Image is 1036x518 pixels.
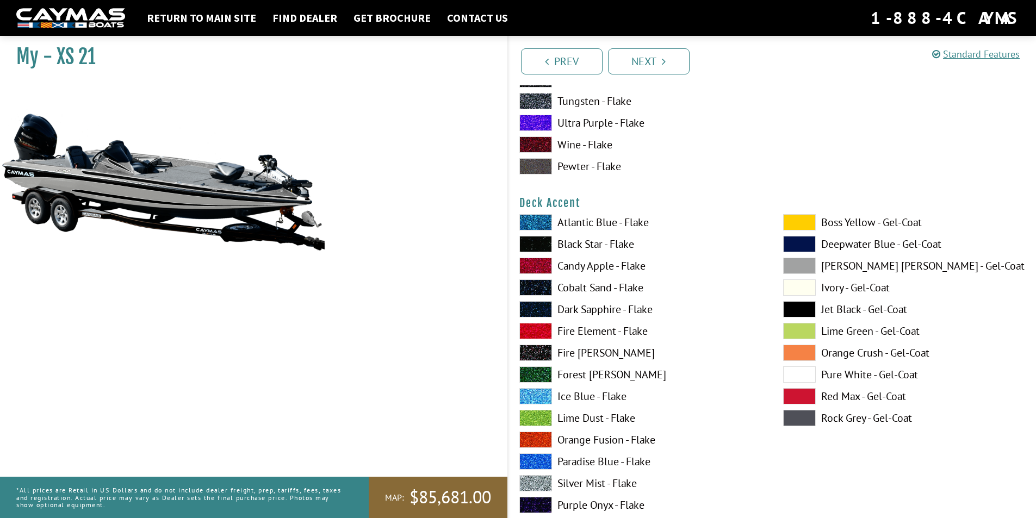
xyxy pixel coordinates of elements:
label: Lime Green - Gel-Coat [783,323,1025,339]
label: Orange Fusion - Flake [519,432,761,448]
label: Boss Yellow - Gel-Coat [783,214,1025,230]
label: Pewter - Flake [519,158,761,174]
a: Prev [521,48,603,74]
img: white-logo-c9c8dbefe5ff5ceceb0f0178aa75bf4bb51f6bca0971e226c86eb53dfe498488.png [16,8,125,28]
label: Paradise Blue - Flake [519,453,761,470]
label: Orange Crush - Gel-Coat [783,345,1025,361]
label: Deepwater Blue - Gel-Coat [783,236,1025,252]
h4: Deck Accent [519,196,1026,210]
label: Candy Apple - Flake [519,258,761,274]
label: Atlantic Blue - Flake [519,214,761,230]
a: Return to main site [141,11,262,25]
span: MAP: [385,492,404,503]
label: Fire Element - Flake [519,323,761,339]
h1: My - XS 21 [16,45,480,69]
label: Fire [PERSON_NAME] [519,345,761,361]
label: Silver Mist - Flake [519,475,761,491]
label: Jet Black - Gel-Coat [783,301,1025,317]
a: MAP:$85,681.00 [369,477,507,518]
label: Wine - Flake [519,136,761,153]
label: Forest [PERSON_NAME] [519,366,761,383]
a: Contact Us [442,11,513,25]
label: Pure White - Gel-Coat [783,366,1025,383]
label: Red Max - Gel-Coat [783,388,1025,404]
p: *All prices are Retail in US Dollars and do not include dealer freight, prep, tariffs, fees, taxe... [16,481,344,514]
label: [PERSON_NAME] [PERSON_NAME] - Gel-Coat [783,258,1025,274]
a: Find Dealer [267,11,343,25]
label: Rock Grey - Gel-Coat [783,410,1025,426]
label: Dark Sapphire - Flake [519,301,761,317]
a: Next [608,48,690,74]
span: $85,681.00 [410,486,491,509]
label: Cobalt Sand - Flake [519,279,761,296]
label: Black Star - Flake [519,236,761,252]
label: Lime Dust - Flake [519,410,761,426]
label: Ultra Purple - Flake [519,115,761,131]
div: 1-888-4CAYMAS [871,6,1020,30]
label: Purple Onyx - Flake [519,497,761,513]
a: Standard Features [932,48,1020,60]
label: Tungsten - Flake [519,93,761,109]
label: Ivory - Gel-Coat [783,279,1025,296]
a: Get Brochure [348,11,436,25]
label: Ice Blue - Flake [519,388,761,404]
